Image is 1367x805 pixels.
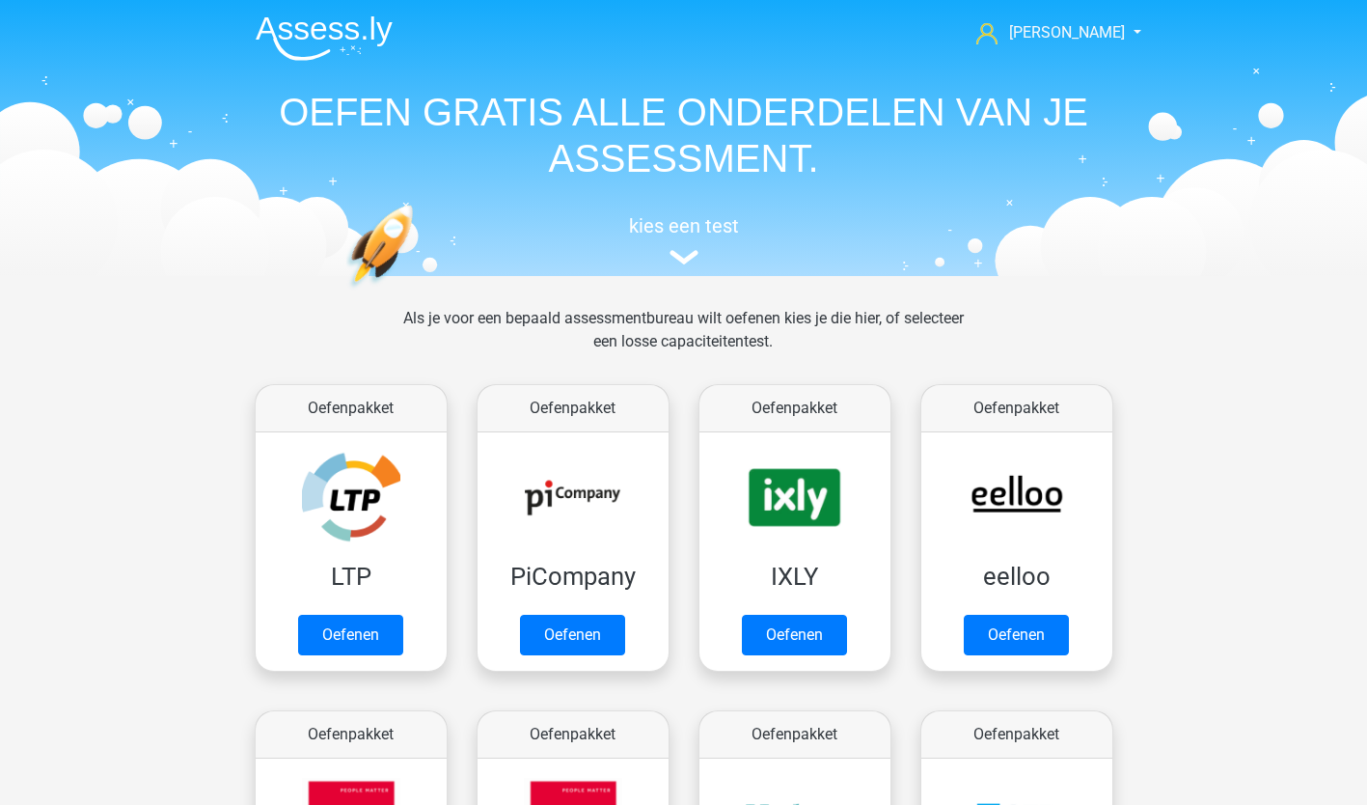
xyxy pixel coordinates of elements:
h5: kies een test [240,214,1128,237]
span: [PERSON_NAME] [1009,23,1125,42]
h1: OEFEN GRATIS ALLE ONDERDELEN VAN JE ASSESSMENT. [240,89,1128,181]
a: [PERSON_NAME] [969,21,1127,44]
div: Als je voor een bepaald assessmentbureau wilt oefenen kies je die hier, of selecteer een losse ca... [388,307,979,376]
a: Oefenen [964,615,1069,655]
img: Assessly [256,15,393,61]
img: assessment [670,250,698,264]
a: Oefenen [742,615,847,655]
a: Oefenen [520,615,625,655]
a: kies een test [240,214,1128,265]
img: oefenen [346,205,488,379]
a: Oefenen [298,615,403,655]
